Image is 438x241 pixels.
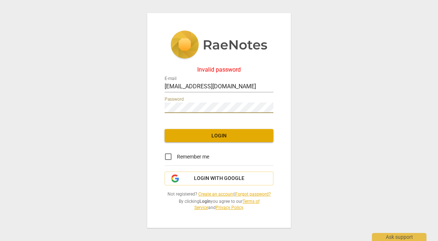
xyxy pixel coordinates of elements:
img: 5ac2273c67554f335776073100b6d88f.svg [170,31,268,60]
span: Remember me [177,153,209,161]
button: Login [165,129,273,142]
button: Login with Google [165,172,273,185]
label: E-mail [165,77,177,81]
span: By clicking you agree to our and . [165,198,273,210]
label: Password [165,97,184,102]
b: Login [199,199,211,204]
div: Invalid password [165,67,273,73]
a: Create an account [198,192,234,197]
a: Privacy Policy [216,205,243,210]
span: Login with Google [194,175,244,182]
span: Not registered? | [165,191,273,197]
a: Terms of Service [194,199,260,210]
div: Ask support [372,233,426,241]
a: Forgot password? [235,192,271,197]
span: Login [170,132,268,140]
